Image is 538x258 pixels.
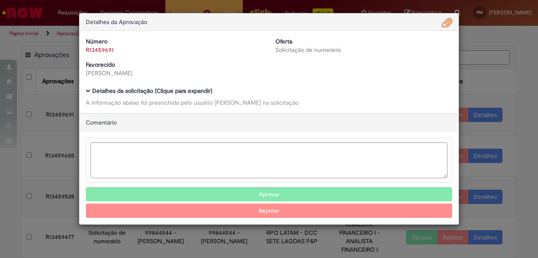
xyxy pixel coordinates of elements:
[86,46,114,54] a: R13459691
[86,38,107,45] b: Número
[86,119,117,126] span: Comentário
[86,98,452,107] div: A informação abaixo foi preenchida pelo usuário [PERSON_NAME] na solicitação
[86,61,115,68] b: Favorecido
[86,187,452,201] button: Aprovar
[86,18,147,26] span: Detalhes da Aprovação
[92,87,212,95] b: Detalhes da solicitação (Clique para expandir)
[86,204,452,218] button: Rejeitar
[86,69,263,77] div: [PERSON_NAME]
[275,38,292,45] b: Oferta
[275,46,452,54] div: Solicitação de numerário
[86,88,452,94] h5: Detalhes da solicitação (Clique para expandir)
